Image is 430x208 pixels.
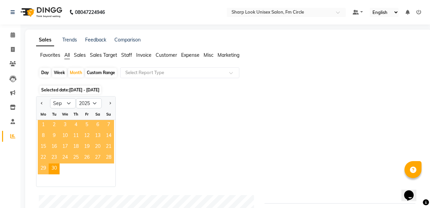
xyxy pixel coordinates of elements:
img: logo [17,3,64,22]
div: Sunday, September 28, 2025 [103,153,114,163]
div: Monday, September 15, 2025 [38,142,49,153]
div: Thursday, September 4, 2025 [70,120,81,131]
div: Friday, September 26, 2025 [81,153,92,163]
div: Wednesday, September 17, 2025 [60,142,70,153]
span: 22 [38,153,49,163]
div: Mo [38,109,49,120]
div: Friday, September 19, 2025 [81,142,92,153]
div: Tuesday, September 9, 2025 [49,131,60,142]
span: 12 [81,131,92,142]
span: Selected date: [39,86,101,94]
div: Tuesday, September 2, 2025 [49,120,60,131]
span: 20 [92,142,103,153]
button: Previous month [39,98,45,109]
select: Select year [76,98,102,108]
span: Staff [121,52,132,58]
div: Th [70,109,81,120]
span: 4 [70,120,81,131]
span: Sales [74,52,86,58]
span: 28 [103,153,114,163]
span: 14 [103,131,114,142]
span: Marketing [218,52,239,58]
a: Trends [62,37,77,43]
div: Month [68,68,84,77]
span: Misc [204,52,213,58]
div: Week [52,68,67,77]
div: Monday, September 1, 2025 [38,120,49,131]
span: 26 [81,153,92,163]
div: Saturday, September 13, 2025 [92,131,103,142]
div: Monday, September 8, 2025 [38,131,49,142]
div: Friday, September 12, 2025 [81,131,92,142]
div: Friday, September 5, 2025 [81,120,92,131]
span: 1 [38,120,49,131]
b: 08047224946 [75,3,105,22]
div: Saturday, September 6, 2025 [92,120,103,131]
div: Wednesday, September 24, 2025 [60,153,70,163]
span: 9 [49,131,60,142]
div: Thursday, September 11, 2025 [70,131,81,142]
span: 8 [38,131,49,142]
span: 21 [103,142,114,153]
button: Next month [107,98,113,109]
div: We [60,109,70,120]
div: Fr [81,109,92,120]
div: Custom Range [85,68,117,77]
div: Saturday, September 20, 2025 [92,142,103,153]
div: Sa [92,109,103,120]
div: Sunday, September 14, 2025 [103,131,114,142]
span: All [64,52,70,58]
span: 7 [103,120,114,131]
span: 2 [49,120,60,131]
div: Thursday, September 18, 2025 [70,142,81,153]
span: 5 [81,120,92,131]
span: 30 [49,163,60,174]
span: 15 [38,142,49,153]
div: Wednesday, September 3, 2025 [60,120,70,131]
span: Favorites [40,52,60,58]
div: Day [39,68,51,77]
div: Tu [49,109,60,120]
iframe: chat widget [401,181,423,201]
a: Sales [36,34,54,46]
div: Tuesday, September 16, 2025 [49,142,60,153]
div: Tuesday, September 30, 2025 [49,163,60,174]
span: 19 [81,142,92,153]
span: Customer [156,52,177,58]
span: Sales Target [90,52,117,58]
span: 25 [70,153,81,163]
span: Expense [181,52,200,58]
a: Comparison [114,37,141,43]
select: Select month [50,98,76,108]
div: Sunday, September 7, 2025 [103,120,114,131]
div: Sunday, September 21, 2025 [103,142,114,153]
div: Wednesday, September 10, 2025 [60,131,70,142]
div: Saturday, September 27, 2025 [92,153,103,163]
span: 17 [60,142,70,153]
div: Tuesday, September 23, 2025 [49,153,60,163]
div: Thursday, September 25, 2025 [70,153,81,163]
span: 3 [60,120,70,131]
span: [DATE] - [DATE] [69,87,99,92]
div: Monday, September 22, 2025 [38,153,49,163]
span: 6 [92,120,103,131]
span: 13 [92,131,103,142]
div: Monday, September 29, 2025 [38,163,49,174]
span: Invoice [136,52,152,58]
span: 16 [49,142,60,153]
span: 11 [70,131,81,142]
a: Feedback [85,37,106,43]
span: 18 [70,142,81,153]
span: 29 [38,163,49,174]
span: 27 [92,153,103,163]
span: 24 [60,153,70,163]
div: Su [103,109,114,120]
span: 23 [49,153,60,163]
span: 10 [60,131,70,142]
